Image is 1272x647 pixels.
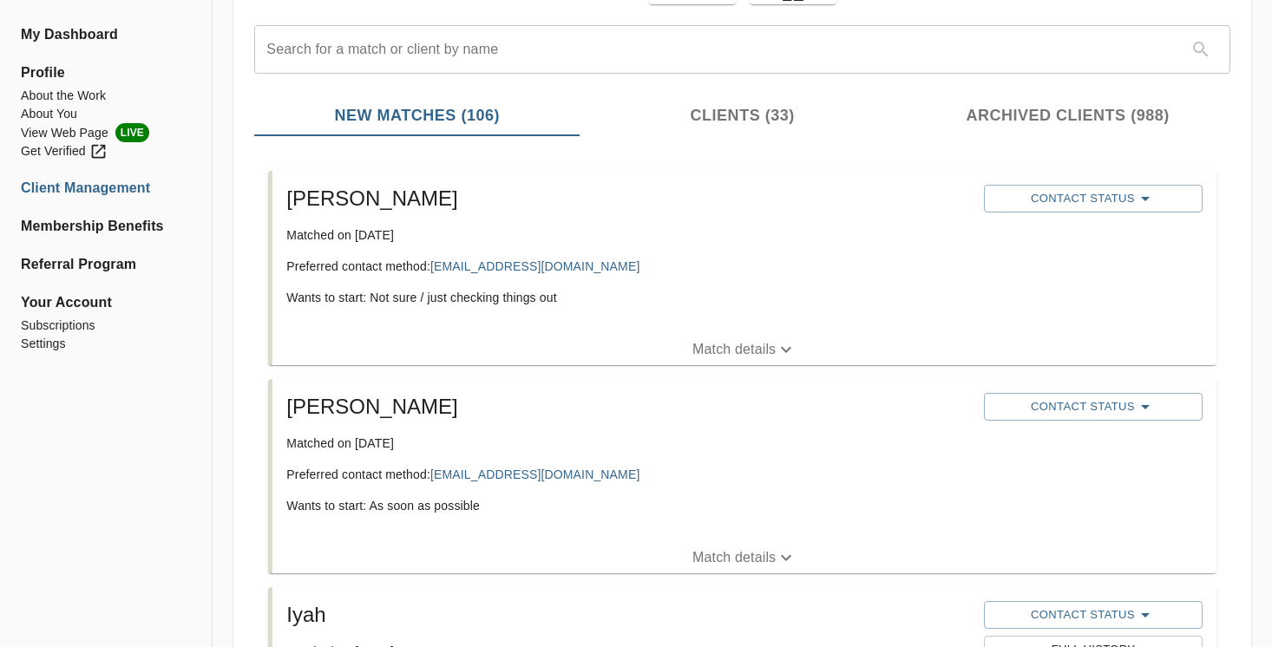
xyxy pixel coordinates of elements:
a: Membership Benefits [21,216,191,237]
p: Matched on [DATE] [286,226,970,244]
button: Contact Status [984,601,1203,629]
span: Clients (33) [590,104,895,127]
button: Contact Status [984,185,1203,212]
a: About You [21,105,191,123]
a: About the Work [21,87,191,105]
span: Your Account [21,292,191,313]
p: Preferred contact method: [286,258,970,275]
button: Match details [272,542,1216,573]
span: Contact Status [993,605,1194,625]
a: Settings [21,335,191,353]
p: Match details [692,547,776,568]
button: Match details [272,334,1216,365]
h5: [PERSON_NAME] [286,393,970,421]
h5: Iyah [286,601,970,629]
p: Preferred contact method: [286,466,970,483]
p: Match details [692,339,776,360]
a: View Web PageLIVE [21,123,191,142]
a: Get Verified [21,142,191,160]
a: Client Management [21,178,191,199]
span: Contact Status [993,188,1194,209]
a: Subscriptions [21,317,191,335]
p: Matched on [DATE] [286,435,970,452]
p: Wants to start: Not sure / just checking things out [286,289,970,306]
a: [EMAIL_ADDRESS][DOMAIN_NAME] [430,467,639,481]
h5: [PERSON_NAME] [286,185,970,212]
a: Referral Program [21,254,191,275]
span: LIVE [115,123,149,142]
span: New Matches (106) [265,104,569,127]
span: Archived Clients (988) [915,104,1220,127]
div: Get Verified [21,142,108,160]
li: View Web Page [21,123,191,142]
button: Contact Status [984,393,1203,421]
a: [EMAIL_ADDRESS][DOMAIN_NAME] [430,259,639,273]
a: My Dashboard [21,24,191,45]
p: Wants to start: As soon as possible [286,497,970,514]
span: Profile [21,62,191,83]
span: Contact Status [993,396,1194,417]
